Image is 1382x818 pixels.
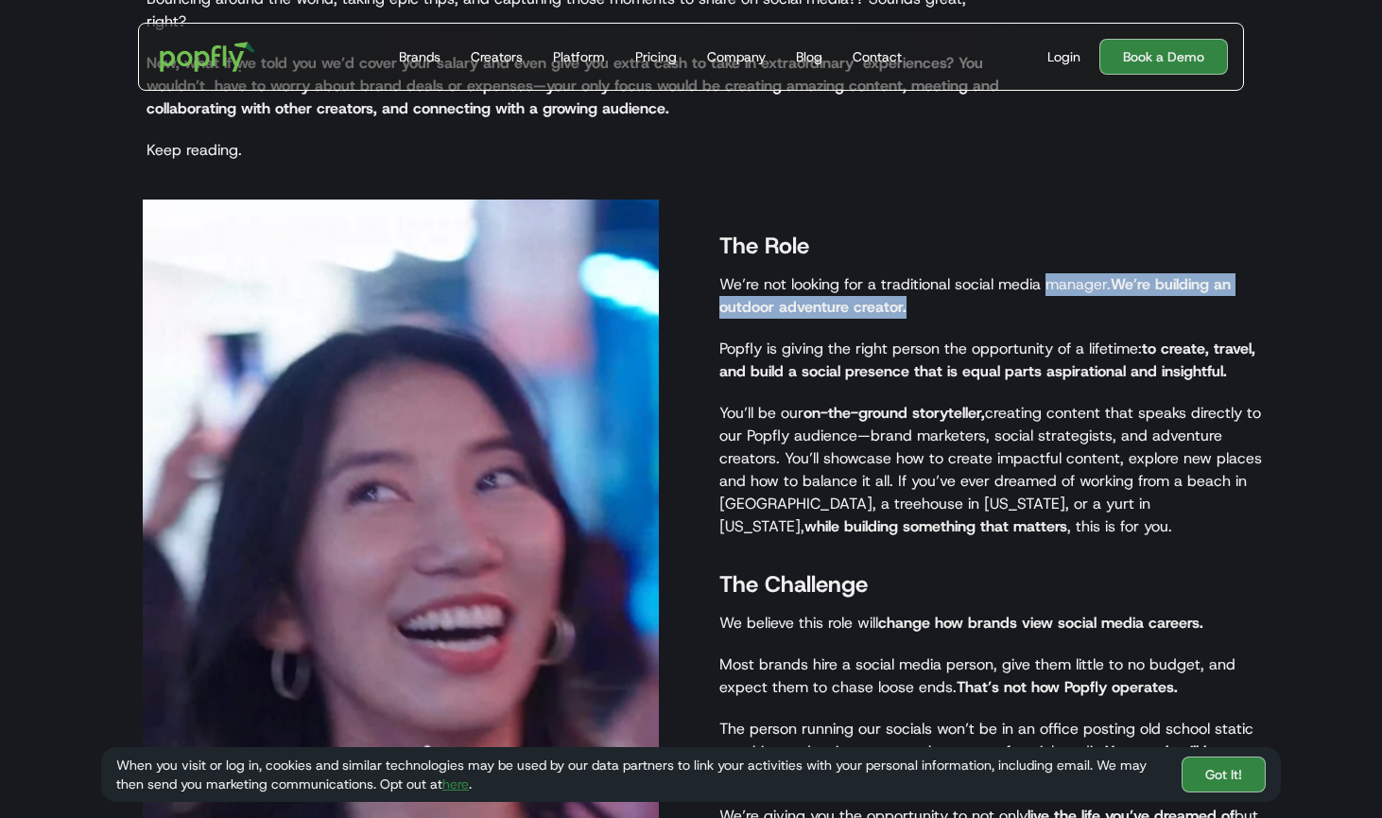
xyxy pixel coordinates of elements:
[399,47,441,66] div: Brands
[803,403,985,423] strong: on-the-ground storyteller,
[391,24,448,90] a: Brands
[719,612,1262,635] p: We believe this role will
[442,775,469,792] a: here
[719,231,809,261] strong: The Role
[788,24,830,90] a: Blog
[471,47,523,66] div: Creators
[707,47,766,66] div: Company
[719,273,1262,319] p: We’re not looking for a traditional social media manager.
[719,402,1262,538] p: You’ll be our creating content that speaks directly to our Popfly audience—brand marketers, socia...
[804,516,1067,536] strong: while building something that matters
[1040,47,1088,66] a: Login
[116,756,1166,793] div: When you visit or log in, cookies and similar technologies may be used by our data partners to li...
[545,24,613,90] a: Platform
[719,338,1262,383] p: Popfly is giving the right person the opportunity of a lifetime:
[147,28,268,85] a: home
[1182,757,1266,792] a: Got It!
[635,47,677,66] div: Pricing
[878,613,1203,633] strong: change how brands view social media careers.
[719,653,1262,699] p: Most brands hire a social media person, give them little to no budget, and expect them to chase l...
[796,47,822,66] div: Blog
[957,677,1178,697] strong: That’s not how Popfly operates.
[553,47,605,66] div: Platform
[700,24,773,90] a: Company
[719,569,868,600] strong: The Challenge
[853,47,902,66] div: Contact
[628,24,684,90] a: Pricing
[147,139,1009,162] p: Keep reading.
[719,718,1262,786] p: The person running our socials won’t be in an office posting old school static graphics and tryin...
[845,24,909,90] a: Contact
[1047,47,1080,66] div: Login
[1099,39,1228,75] a: Book a Demo
[463,24,530,90] a: Creators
